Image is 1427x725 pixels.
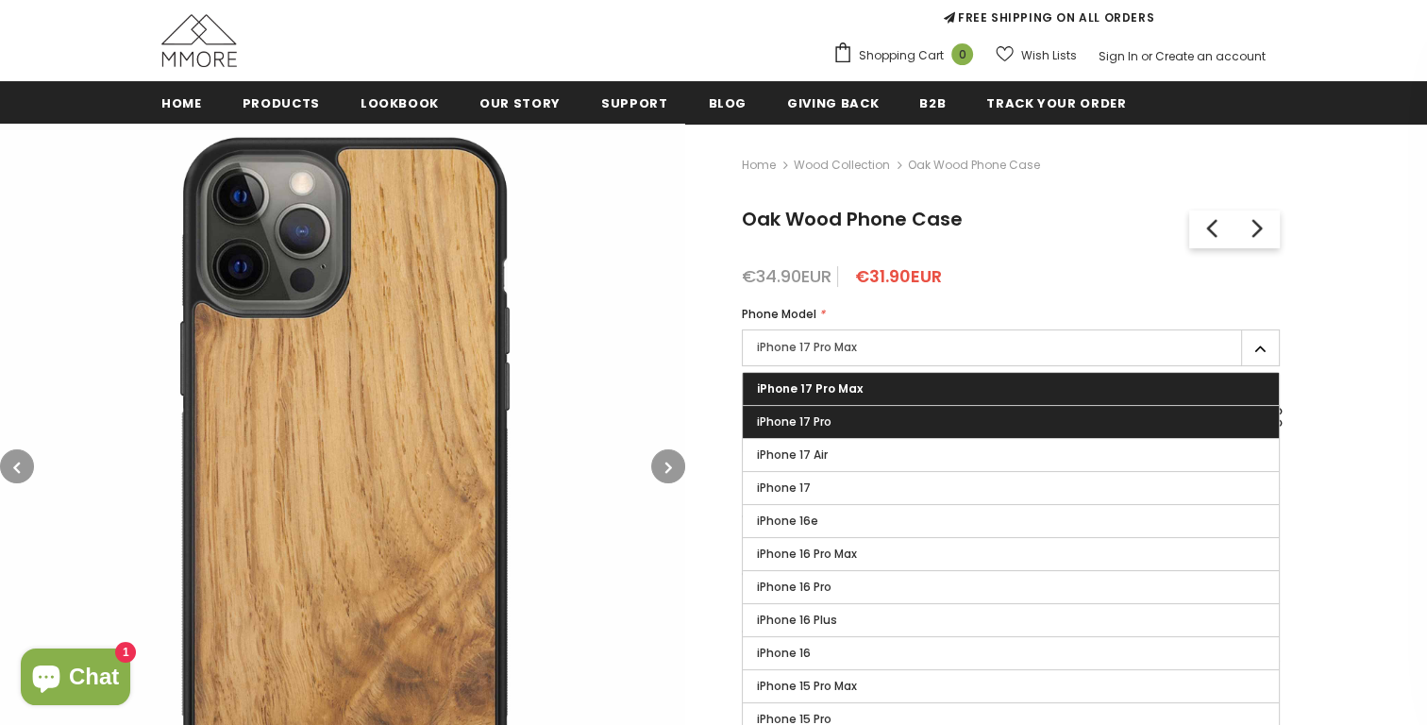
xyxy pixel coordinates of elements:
[742,206,963,232] span: Oak Wood Phone Case
[855,264,942,288] span: €31.90EUR
[832,42,982,70] a: Shopping Cart 0
[479,81,561,124] a: Our Story
[1099,48,1138,64] a: Sign In
[1155,48,1266,64] a: Create an account
[908,154,1040,177] span: Oak Wood Phone Case
[1141,48,1152,64] span: or
[742,329,1280,366] label: iPhone 17 Pro Max
[742,154,776,177] a: Home
[986,94,1126,112] span: Track your order
[787,81,879,124] a: Giving back
[794,157,890,173] a: Wood Collection
[757,480,811,496] span: iPhone 17
[601,81,668,124] a: support
[243,81,320,124] a: Products
[951,43,973,65] span: 0
[757,645,811,661] span: iPhone 16
[757,612,837,628] span: iPhone 16 Plus
[479,94,561,112] span: Our Story
[742,306,816,322] span: Phone Model
[361,81,439,124] a: Lookbook
[919,94,946,112] span: B2B
[708,94,747,112] span: Blog
[15,649,136,710] inbox-online-store-chat: Shopify online store chat
[919,81,946,124] a: B2B
[757,380,863,396] span: iPhone 17 Pro Max
[859,46,944,65] span: Shopping Cart
[708,81,747,124] a: Blog
[757,513,818,529] span: iPhone 16e
[996,39,1077,72] a: Wish Lists
[757,413,831,430] span: iPhone 17 Pro
[757,579,831,595] span: iPhone 16 Pro
[742,264,831,288] span: €34.90EUR
[161,14,237,67] img: MMORE Cases
[601,94,668,112] span: support
[787,94,879,112] span: Giving back
[161,94,202,112] span: Home
[1021,46,1077,65] span: Wish Lists
[757,678,857,694] span: iPhone 15 Pro Max
[986,81,1126,124] a: Track your order
[161,81,202,124] a: Home
[757,447,828,463] span: iPhone 17 Air
[361,94,439,112] span: Lookbook
[757,546,857,562] span: iPhone 16 Pro Max
[243,94,320,112] span: Products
